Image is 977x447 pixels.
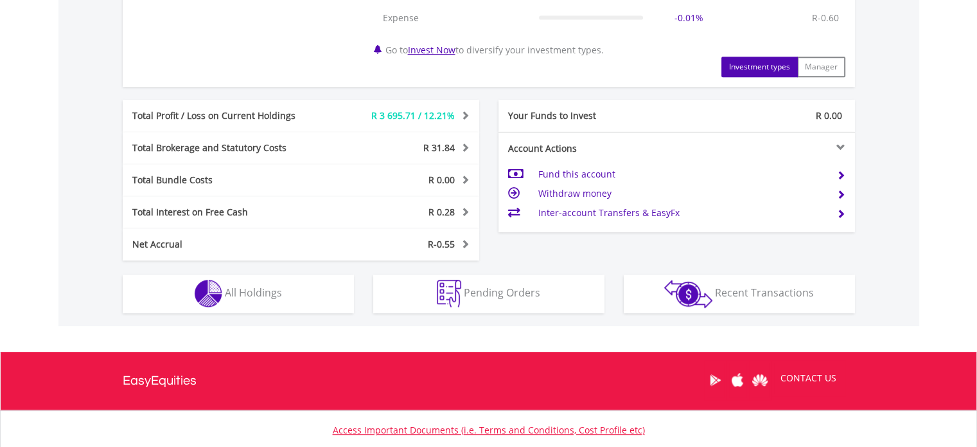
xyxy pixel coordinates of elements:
a: Access Important Documents (i.e. Terms and Conditions, Cost Profile etc) [333,424,645,436]
button: Recent Transactions [624,275,855,313]
a: CONTACT US [771,360,845,396]
button: Investment types [721,57,798,77]
span: Pending Orders [464,286,540,300]
span: R 0.00 [816,109,842,122]
td: Fund this account [538,165,826,184]
div: Your Funds to Invest [498,109,677,122]
a: Apple [726,360,749,400]
td: Withdraw money [538,184,826,203]
span: Recent Transactions [715,286,814,300]
button: Manager [797,57,845,77]
span: R-0.55 [428,238,455,250]
td: -0.01% [649,5,728,31]
td: R-0.60 [805,5,845,31]
div: Total Interest on Free Cash [123,206,331,219]
td: Inter-account Transfers & EasyFx [538,203,826,223]
button: All Holdings [123,275,354,313]
a: EasyEquities [123,352,197,410]
div: Total Profit / Loss on Current Holdings [123,109,331,122]
span: R 3 695.71 / 12.21% [371,109,455,122]
button: Pending Orders [373,275,604,313]
img: holdings-wht.png [195,280,222,307]
span: All Holdings [225,286,282,300]
span: R 0.00 [428,174,455,186]
div: Total Brokerage and Statutory Costs [123,141,331,154]
div: Account Actions [498,142,677,155]
img: pending_instructions-wht.png [437,280,461,307]
img: transactions-zar-wht.png [664,280,712,308]
div: Total Bundle Costs [123,174,331,187]
div: Net Accrual [123,238,331,251]
a: Invest Now [408,44,455,56]
a: Google Play [704,360,726,400]
td: Expense [376,5,533,31]
a: Huawei [749,360,771,400]
span: R 0.28 [428,206,455,218]
span: R 31.84 [423,141,455,154]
